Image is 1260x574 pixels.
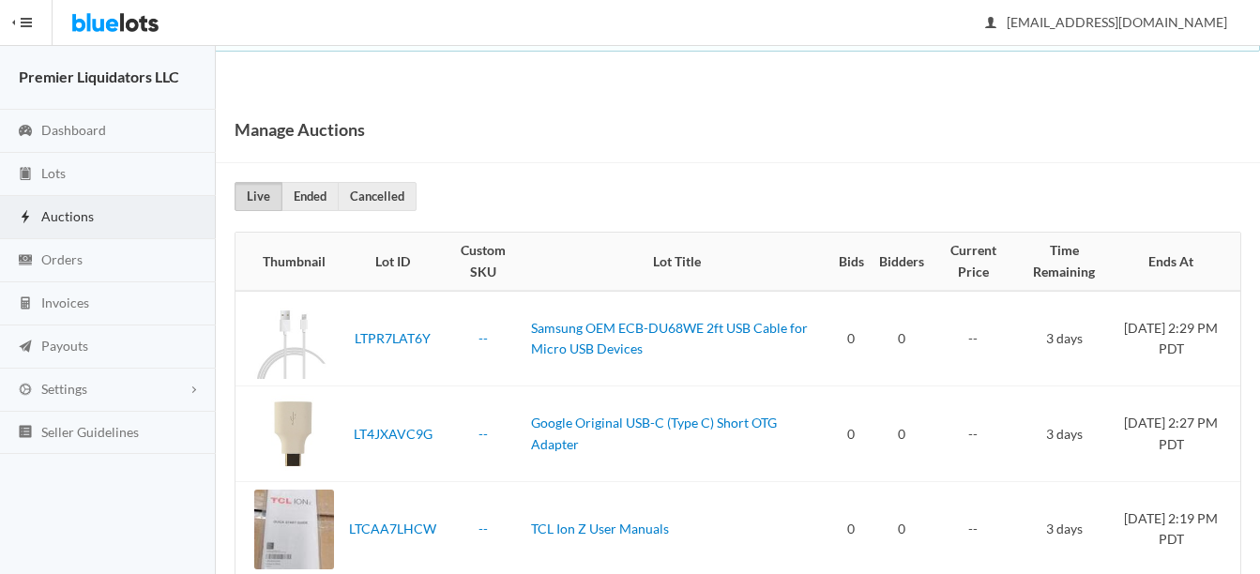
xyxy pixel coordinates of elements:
a: TCL Ion Z User Manuals [531,521,669,536]
th: Ends At [1114,233,1240,291]
span: Invoices [41,295,89,310]
td: 0 [831,291,872,386]
a: LT4JXAVC9G [354,426,433,442]
h1: Manage Auctions [235,115,365,143]
span: Payouts [41,338,88,354]
ion-icon: cog [16,382,35,400]
th: Bids [831,233,872,291]
span: Lots [41,165,66,181]
td: [DATE] 2:29 PM PDT [1114,291,1240,386]
ion-icon: speedometer [16,123,35,141]
span: Auctions [41,208,94,224]
td: [DATE] 2:27 PM PDT [1114,386,1240,482]
ion-icon: cash [16,252,35,270]
td: 0 [872,291,932,386]
th: Custom SKU [444,233,524,291]
td: 3 days [1015,291,1114,386]
a: Live [235,182,282,211]
a: Ended [281,182,339,211]
ion-icon: person [981,15,1000,33]
a: Samsung OEM ECB-DU68WE 2ft USB Cable for Micro USB Devices [531,320,808,357]
a: LTCAA7LHCW [349,521,436,536]
th: Lot Title [524,233,831,291]
td: -- [932,386,1015,482]
span: Orders [41,251,83,267]
span: Settings [41,381,87,397]
ion-icon: list box [16,424,35,442]
td: 3 days [1015,386,1114,482]
a: -- [478,426,488,442]
th: Lot ID [342,233,444,291]
ion-icon: calculator [16,295,35,313]
ion-icon: clipboard [16,166,35,184]
td: 0 [872,386,932,482]
a: Cancelled [338,182,417,211]
th: Bidders [872,233,932,291]
th: Current Price [932,233,1015,291]
strong: Premier Liquidators LLC [19,68,179,85]
th: Time Remaining [1015,233,1114,291]
ion-icon: flash [16,209,35,227]
td: 0 [831,386,872,482]
a: Google Original USB-C (Type C) Short OTG Adapter [531,415,777,452]
ion-icon: paper plane [16,339,35,356]
a: -- [478,330,488,346]
span: Seller Guidelines [41,424,139,440]
a: -- [478,521,488,536]
td: -- [932,291,1015,386]
th: Thumbnail [235,233,342,291]
a: LTPR7LAT6Y [355,330,431,346]
span: [EMAIL_ADDRESS][DOMAIN_NAME] [986,14,1227,30]
span: Dashboard [41,122,106,138]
